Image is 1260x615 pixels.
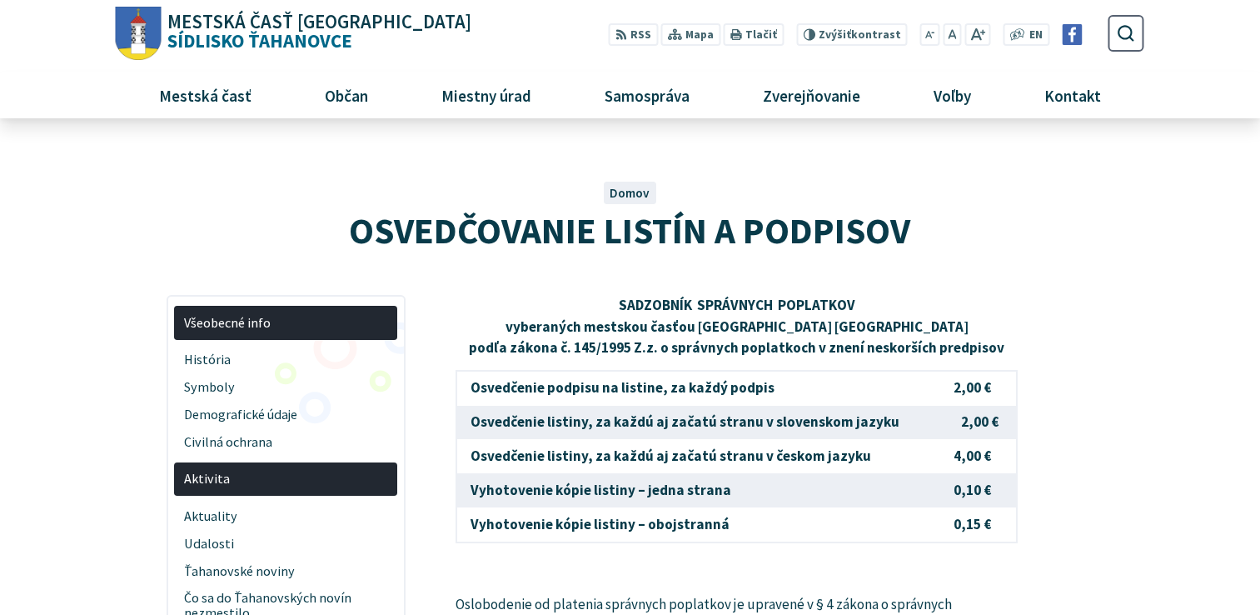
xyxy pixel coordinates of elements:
[661,23,720,46] a: Mapa
[943,23,961,46] button: Nastaviť pôvodnú veľkosť písma
[184,401,388,428] span: Demografické údaje
[928,72,978,117] span: Voľby
[1038,72,1108,117] span: Kontakt
[1025,27,1048,44] a: EN
[174,428,397,456] a: Civilná ochrana
[184,502,388,530] span: Aktuality
[167,12,471,32] span: Mestská časť [GEOGRAPHIC_DATA]
[471,447,871,465] strong: Osvedčenie listiny, za každú aj začatú stranu v českom jazyku
[174,401,397,428] a: Demografické údaje
[954,515,991,533] strong: 0,15 €
[184,309,388,337] span: Všeobecné info
[954,378,991,397] strong: 2,00 €
[964,23,990,46] button: Zväčšiť veľkosť písma
[184,530,388,557] span: Udalosti
[1062,24,1083,45] img: Prejsť na Facebook stránku
[184,466,388,493] span: Aktivita
[318,72,374,117] span: Občan
[471,481,731,499] strong: Vyhotovenie kópie listiny – jedna strana
[349,207,910,253] span: OSVEDČOVANIE LISTÍN A PODPISOV
[152,72,257,117] span: Mestská časť
[116,7,162,61] img: Prejsť na domovskú stránku
[174,346,397,373] a: História
[505,317,969,336] strong: vyberaných mestskou časťou [GEOGRAPHIC_DATA] [GEOGRAPHIC_DATA]
[435,72,537,117] span: Miestny úrad
[174,557,397,585] a: Ťahanovské noviny
[920,23,940,46] button: Zmenšiť veľkosť písma
[174,502,397,530] a: Aktuality
[471,412,899,431] strong: Osvedčenie listiny, za každú aj začatú stranu v slovenskom jazyku
[630,27,651,44] span: RSS
[184,428,388,456] span: Civilná ochrana
[598,72,695,117] span: Samospráva
[174,373,397,401] a: Symboly
[411,72,561,117] a: Miestny úrad
[174,530,397,557] a: Udalosti
[685,27,714,44] span: Mapa
[174,306,397,340] a: Všeobecné info
[116,7,471,61] a: Logo Sídlisko Ťahanovce, prejsť na domovskú stránku.
[796,23,907,46] button: Zvýšiťkontrast
[162,12,472,51] span: Sídlisko Ťahanovce
[819,27,851,42] span: Zvýšiť
[184,373,388,401] span: Symboly
[294,72,398,117] a: Občan
[610,185,650,201] a: Domov
[184,557,388,585] span: Ťahanovské noviny
[954,481,991,499] strong: 0,10 €
[733,72,891,117] a: Zverejňovanie
[469,338,1004,357] strong: podľa zákona č. 145/1995 Z.z. o správnych poplatkoch v znení neskorších predpisov
[756,72,866,117] span: Zverejňovanie
[471,515,730,533] strong: Vyhotovenie kópie listiny – obojstranná
[128,72,281,117] a: Mestská časť
[174,462,397,497] a: Aktivita
[961,412,999,431] strong: 2,00 €
[609,23,658,46] a: RSS
[1014,72,1132,117] a: Kontakt
[745,28,777,42] span: Tlačiť
[184,346,388,373] span: História
[1029,27,1043,44] span: EN
[619,296,855,314] strong: SADZOBNÍK SPRÁVNYCH POPLATKOV
[575,72,720,117] a: Samospráva
[819,28,901,42] span: kontrast
[954,447,991,465] strong: 4,00 €
[724,23,784,46] button: Tlačiť
[904,72,1002,117] a: Voľby
[471,378,774,397] strong: Osvedčenie podpisu na listine, za každý podpis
